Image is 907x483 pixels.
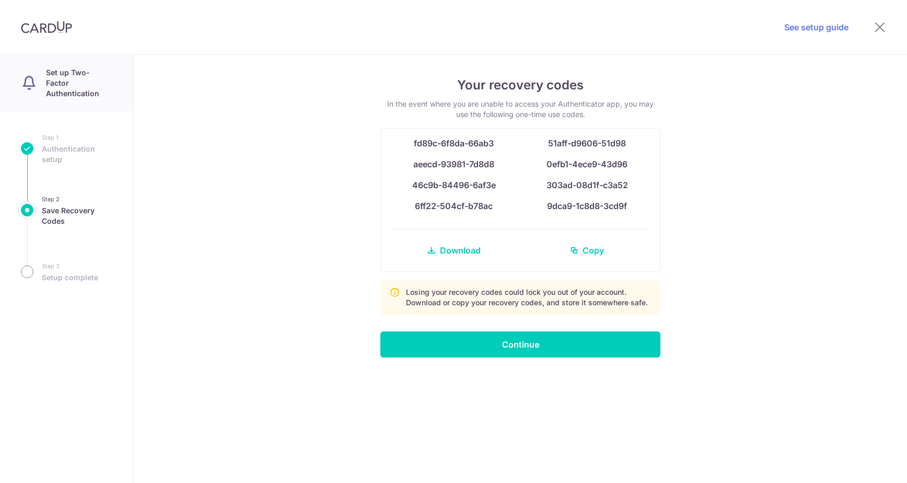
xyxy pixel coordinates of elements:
p: Losing your recovery codes could lock you out of your account. Download or copy your recovery cod... [406,287,652,308]
small: Step 3 [42,261,98,271]
span: Save Recovery Codes [42,205,112,226]
span: Copy [583,244,604,257]
span: 0efb1-4ece9-43d96 [546,159,627,169]
span: 303ad-08d1f-c3a52 [546,180,628,190]
span: 6ff22-504cf-b78ac [415,201,493,211]
small: Step 2 [42,194,112,204]
span: Authentication setup [42,144,112,165]
span: 9dca9-1c8d8-3cd9f [547,201,627,211]
p: Set up Two-Factor Authentication [46,67,112,99]
p: In the event where you are unable to access your Authenticator app, you may use the following one... [380,99,660,120]
input: Continue [380,331,660,358]
span: Setup complete [42,272,98,283]
a: Copy [527,238,647,263]
span: 46c9b-84496-6af3e [412,180,496,190]
span: fd89c-6f8da-66ab3 [414,138,494,148]
a: Download [393,238,514,263]
span: 51aff-d9606-51d98 [548,138,626,148]
a: See setup guide [784,21,848,33]
span: aeecd-93981-7d8d8 [413,159,494,169]
span: Download [440,244,481,257]
img: CardUp [21,21,72,33]
h4: Your recovery codes [380,76,660,95]
small: Step 1 [42,132,112,143]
